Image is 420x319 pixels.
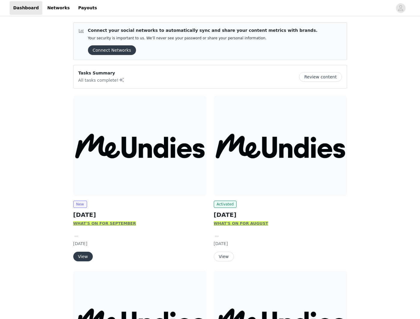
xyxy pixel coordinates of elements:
[214,201,237,208] span: Activated
[398,3,403,13] div: avatar
[73,201,87,208] span: New
[214,221,218,226] strong: W
[88,45,136,55] button: Connect Networks
[218,221,268,226] strong: HAT'S ON FOR AUGUST
[10,1,42,15] a: Dashboard
[214,96,347,196] img: MeUndies
[78,70,125,76] p: Tasks Summary
[73,210,207,219] h2: [DATE]
[73,241,87,246] span: [DATE]
[73,254,93,259] a: View
[78,76,125,84] p: All tasks complete!
[214,252,234,261] button: View
[88,36,318,41] p: Your security is important to us. We’ll never see your password or share your personal information.
[88,27,318,34] p: Connect your social networks to automatically sync and share your content metrics with brands.
[73,96,207,196] img: MeUndies
[73,252,93,261] button: View
[73,221,77,226] strong: W
[214,254,234,259] a: View
[214,210,347,219] h2: [DATE]
[74,1,101,15] a: Payouts
[77,221,136,226] strong: HAT'S ON FOR SEPTEMBER
[44,1,73,15] a: Networks
[214,241,228,246] span: [DATE]
[299,72,342,82] button: Review content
